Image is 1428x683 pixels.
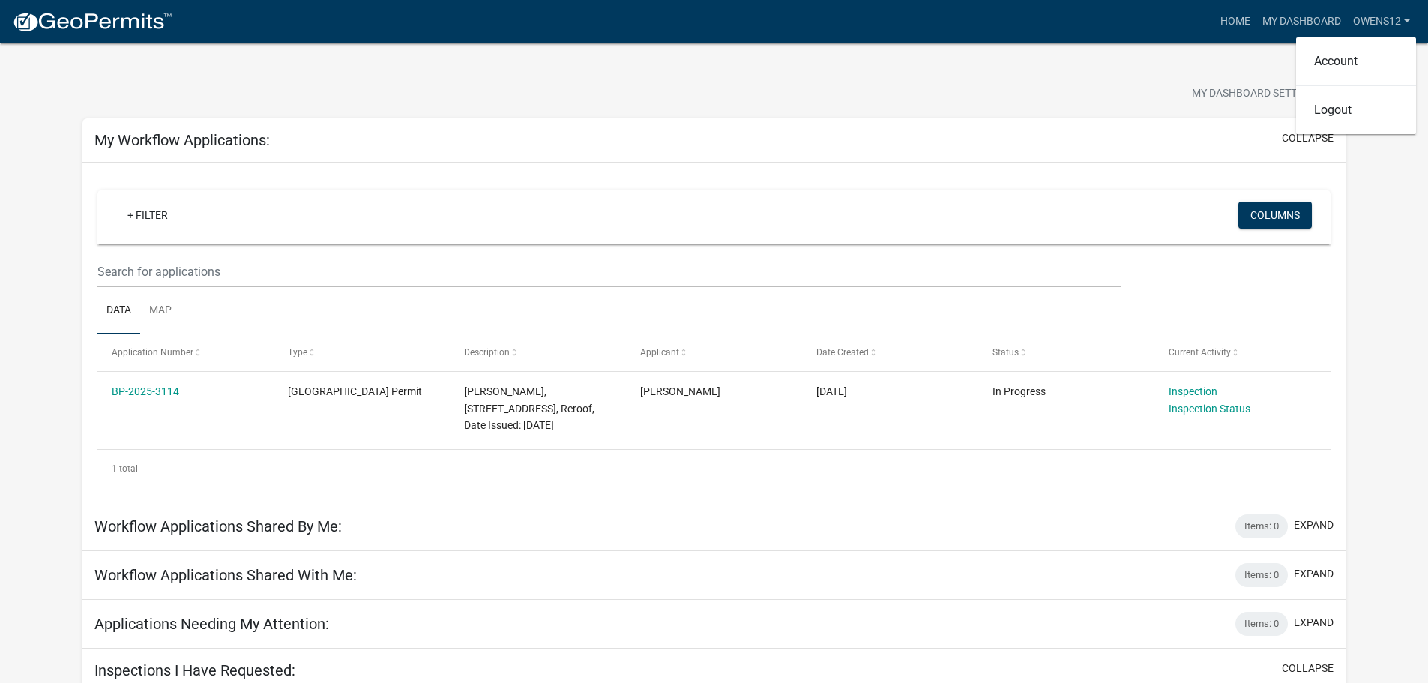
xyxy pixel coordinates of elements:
[97,287,140,335] a: Data
[1235,563,1288,587] div: Items: 0
[112,385,179,397] a: BP-2025-3114
[94,615,329,633] h5: Applications Needing My Attention:
[816,347,869,358] span: Date Created
[97,334,274,370] datatable-header-cell: Application Number
[140,287,181,335] a: Map
[802,334,978,370] datatable-header-cell: Date Created
[1347,7,1416,36] a: owens12
[115,202,180,229] a: + Filter
[1169,347,1231,358] span: Current Activity
[94,131,270,149] h5: My Workflow Applications:
[992,347,1019,358] span: Status
[1180,79,1354,109] button: My Dashboard Settingssettings
[97,450,1331,487] div: 1 total
[1296,37,1416,134] div: owens12
[94,566,357,584] h5: Workflow Applications Shared With Me:
[274,334,450,370] datatable-header-cell: Type
[82,163,1346,502] div: collapse
[97,256,1121,287] input: Search for applications
[94,661,295,679] h5: Inspections I Have Requested:
[1238,202,1312,229] button: Columns
[94,517,342,535] h5: Workflow Applications Shared By Me:
[1296,43,1416,79] a: Account
[1294,517,1334,533] button: expand
[992,385,1046,397] span: In Progress
[1214,7,1256,36] a: Home
[1282,661,1334,676] button: collapse
[1154,334,1330,370] datatable-header-cell: Current Activity
[288,385,422,397] span: Isanti County Building Permit
[1235,612,1288,636] div: Items: 0
[464,347,510,358] span: Description
[1169,385,1217,397] a: Inspection
[640,385,720,397] span: James Owens
[1235,514,1288,538] div: Items: 0
[626,334,802,370] datatable-header-cell: Applicant
[1169,403,1250,415] a: Inspection Status
[288,347,307,358] span: Type
[816,385,847,397] span: 04/29/2025
[112,347,193,358] span: Application Number
[1296,92,1416,128] a: Logout
[1192,85,1321,103] span: My Dashboard Settings
[1256,7,1347,36] a: My Dashboard
[1282,130,1334,146] button: collapse
[1294,566,1334,582] button: expand
[1294,615,1334,631] button: expand
[450,334,626,370] datatable-header-cell: Description
[640,347,679,358] span: Applicant
[464,385,594,432] span: JAMES OWENS, 26315 ROANOKE ST NW, Reroof, Date Issued: 04/30/2025
[977,334,1154,370] datatable-header-cell: Status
